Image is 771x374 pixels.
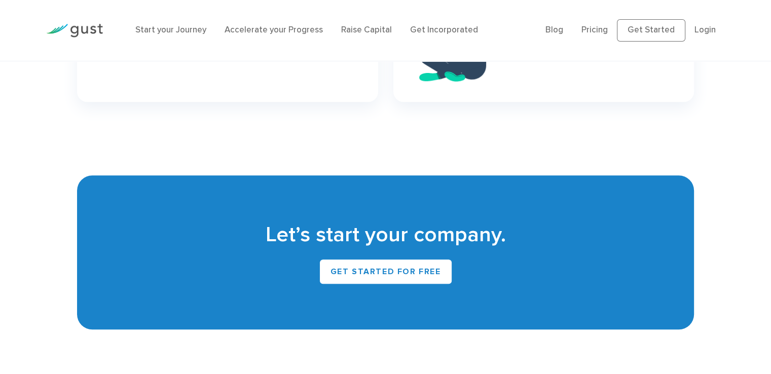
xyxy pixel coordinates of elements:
[617,19,685,42] a: Get Started
[320,259,452,284] a: Get Started for Free
[545,25,563,35] a: Blog
[581,25,608,35] a: Pricing
[46,24,103,38] img: Gust Logo
[225,25,323,35] a: Accelerate your Progress
[694,25,716,35] a: Login
[92,221,679,249] h2: Let’s start your company.
[341,25,392,35] a: Raise Capital
[410,25,478,35] a: Get Incorporated
[135,25,206,35] a: Start your Journey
